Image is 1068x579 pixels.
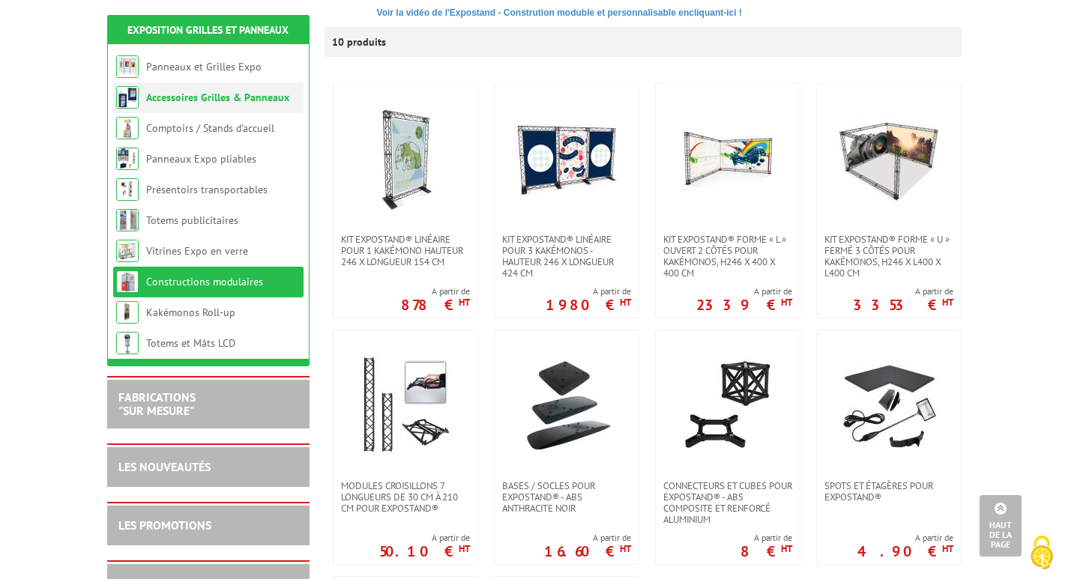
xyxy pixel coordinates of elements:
span: A partir de [401,285,470,297]
p: 878 € [401,300,470,309]
span: A partir de [544,532,631,544]
a: Kit ExpoStand® linéaire pour 3 kakémonos - Hauteur 246 x longueur 424 cm [495,234,639,279]
img: Vitrines Expo en verre [116,240,139,262]
a: Spots et Étagères pour ExpoStand® [817,480,961,503]
span: Voir la vidéo de l'Expostand - Constrution moduble et personnalisable en [377,7,690,18]
img: Totems et Mâts LCD [116,332,139,354]
sup: HT [781,542,792,555]
a: Panneaux Expo pliables [146,152,256,166]
sup: HT [942,296,953,309]
a: Présentoirs transportables [146,183,268,196]
a: Kit ExpoStand® forme « U » fermé 3 côtés pour kakémonos, H246 x L400 x L400 cm [817,234,961,279]
img: Présentoirs transportables [116,178,139,201]
p: 4.90 € [857,547,953,556]
span: Spots et Étagères pour ExpoStand® [824,480,953,503]
a: Totems publicitaires [146,213,238,227]
a: Accessoires Grilles & Panneaux [146,91,289,104]
img: Constructions modulaires [116,270,139,293]
span: Kit ExpoStand® linéaire pour 3 kakémonos - Hauteur 246 x longueur 424 cm [502,234,631,279]
p: 10 produits [332,27,388,57]
img: Bases / Socles pour ExpoStand® - abs anthracite noir [514,353,619,458]
p: 2339 € [696,300,792,309]
img: Kit ExpoStand® forme « L » ouvert 2 côtés pour kakémonos, H246 x 400 x 400 cm [675,106,780,211]
a: Totems et Mâts LCD [146,336,235,350]
a: Exposition Grilles et Panneaux [127,23,289,37]
img: Kakémonos Roll-up [116,301,139,324]
img: Kit ExpoStand® linéaire pour 1 kakémono Hauteur 246 x longueur 154 cm [353,106,458,211]
a: Constructions modulaires [146,275,263,288]
sup: HT [620,296,631,309]
p: 8 € [740,547,792,556]
a: Voir la vidéo de l'Expostand - Constrution moduble et personnalisable encliquant-ici ! [377,7,742,18]
span: Kit ExpoStand® forme « L » ouvert 2 côtés pour kakémonos, H246 x 400 x 400 cm [663,234,792,279]
img: Accessoires Grilles & Panneaux [116,86,139,109]
a: Connecteurs et Cubes pour ExpoStand® - abs composite et renforcé aluminium [656,480,800,525]
sup: HT [781,296,792,309]
button: Cookies (fenêtre modale) [1016,528,1068,579]
span: A partir de [379,532,470,544]
img: Cookies (fenêtre modale) [1023,534,1061,572]
img: Panneaux et Grilles Expo [116,55,139,78]
a: Bases / Socles pour ExpoStand® - abs anthracite noir [495,480,639,514]
span: Bases / Socles pour ExpoStand® - abs anthracite noir [502,480,631,514]
a: Comptoirs / Stands d'accueil [146,121,274,135]
p: 16.60 € [544,547,631,556]
sup: HT [459,542,470,555]
p: 50.10 € [379,547,470,556]
p: 3353 € [853,300,953,309]
span: Kit ExpoStand® forme « U » fermé 3 côtés pour kakémonos, H246 x L400 x L400 cm [824,234,953,279]
a: FABRICATIONS"Sur Mesure" [118,389,196,418]
img: Comptoirs / Stands d'accueil [116,117,139,139]
p: 1980 € [546,300,631,309]
a: Kakémonos Roll-up [146,306,235,319]
span: A partir de [546,285,631,297]
a: Vitrines Expo en verre [146,244,248,258]
span: A partir de [740,532,792,544]
img: Spots et Étagères pour ExpoStand® [836,353,941,458]
img: Kit ExpoStand® forme « U » fermé 3 côtés pour kakémonos, H246 x L400 x L400 cm [836,106,941,211]
span: A partir de [696,285,792,297]
img: Modules Croisillons 7 longueurs de 30 cm à 210 cm pour ExpoStand® [353,353,458,458]
a: Modules Croisillons 7 longueurs de 30 cm à 210 cm pour ExpoStand® [334,480,477,514]
img: Panneaux Expo pliables [116,148,139,170]
sup: HT [459,296,470,309]
span: Modules Croisillons 7 longueurs de 30 cm à 210 cm pour ExpoStand® [341,480,470,514]
a: Haut de la page [980,495,1022,557]
span: Connecteurs et Cubes pour ExpoStand® - abs composite et renforcé aluminium [663,480,792,525]
a: LES NOUVEAUTÉS [118,459,211,474]
img: Totems publicitaires [116,209,139,231]
span: Kit ExpoStand® linéaire pour 1 kakémono Hauteur 246 x longueur 154 cm [341,234,470,267]
a: Panneaux et Grilles Expo [146,60,262,73]
span: A partir de [853,285,953,297]
sup: HT [620,542,631,555]
a: Kit ExpoStand® forme « L » ouvert 2 côtés pour kakémonos, H246 x 400 x 400 cm [656,234,800,279]
span: A partir de [857,532,953,544]
sup: HT [942,542,953,555]
a: LES PROMOTIONS [118,518,211,533]
img: Connecteurs et Cubes pour ExpoStand® - abs composite et renforcé aluminium [675,353,780,458]
a: Kit ExpoStand® linéaire pour 1 kakémono Hauteur 246 x longueur 154 cm [334,234,477,267]
img: Kit ExpoStand® linéaire pour 3 kakémonos - Hauteur 246 x longueur 424 cm [514,106,619,211]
